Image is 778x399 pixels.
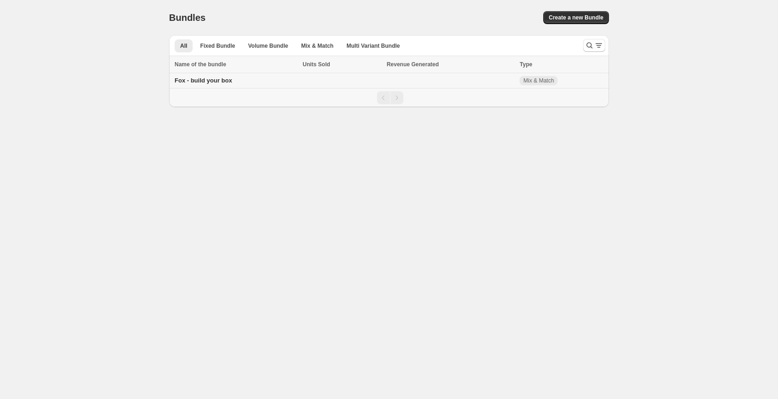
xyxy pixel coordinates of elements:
[175,60,297,69] div: Name of the bundle
[387,60,448,69] button: Revenue Generated
[543,11,609,24] button: Create a new Bundle
[520,60,603,69] div: Type
[523,77,554,84] span: Mix & Match
[169,88,609,107] nav: Pagination
[302,60,339,69] button: Units Sold
[175,77,232,84] span: Fox - build your box
[346,42,400,50] span: Multi Variant Bundle
[169,12,206,23] h1: Bundles
[301,42,333,50] span: Mix & Match
[549,14,603,21] span: Create a new Bundle
[180,42,187,50] span: All
[248,42,288,50] span: Volume Bundle
[302,60,330,69] span: Units Sold
[583,39,605,52] button: Search and filter results
[200,42,235,50] span: Fixed Bundle
[387,60,439,69] span: Revenue Generated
